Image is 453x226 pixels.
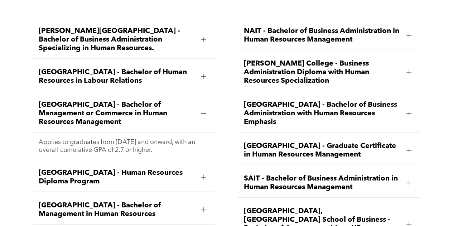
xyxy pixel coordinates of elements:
span: [GEOGRAPHIC_DATA] - Bachelor of Management or Commerce in Human Resources Management [39,101,196,126]
span: [GEOGRAPHIC_DATA] - Bachelor of Management in Human Resources [39,201,196,218]
span: SAIT - Bachelor of Business Administration in Human Resources Management [244,174,401,192]
span: [PERSON_NAME][GEOGRAPHIC_DATA] - Bachelor of Business Administration Specializing in Human Resour... [39,27,196,53]
span: [PERSON_NAME] College - Business Administration Diploma with Human Resources Specialization [244,59,401,85]
span: [GEOGRAPHIC_DATA] - Bachelor of Human Resources in Labour Relations [39,68,196,85]
span: [GEOGRAPHIC_DATA] - Human Resources Diploma Program [39,169,196,186]
span: [GEOGRAPHIC_DATA] - Graduate Certificate in Human Resources Management [244,142,401,159]
span: NAIT - Bachelor of Business Administration in Human Resources Management [244,27,401,44]
p: Applies to graduates from [DATE] and onward, with an overall cumulative GPA of 2.7 or higher. [39,138,209,154]
span: [GEOGRAPHIC_DATA] - Bachelor of Business Administration with Human Resources Emphasis [244,101,401,126]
